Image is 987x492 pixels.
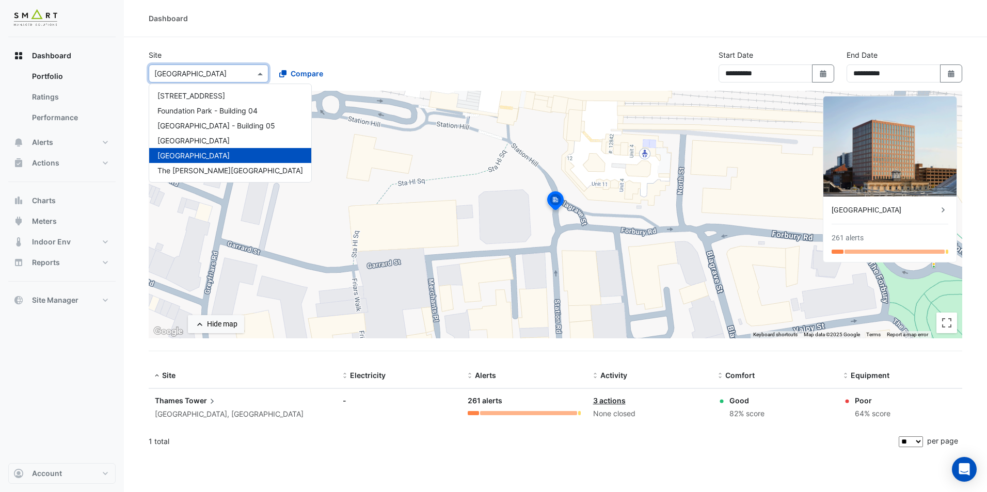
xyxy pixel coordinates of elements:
span: Thames [155,396,183,405]
app-icon: Reports [13,257,24,268]
span: Comfort [725,371,755,380]
div: Hide map [207,319,237,330]
label: Site [149,50,162,60]
ng-dropdown-panel: Options list [149,84,312,183]
img: Company Logo [12,8,59,29]
div: Poor [855,395,890,406]
app-icon: Charts [13,195,24,206]
span: Foundation Park - Building 04 [157,106,258,115]
button: Reports [8,252,116,273]
div: Good [729,395,765,406]
span: Indoor Env [32,237,71,247]
button: Alerts [8,132,116,153]
button: Actions [8,153,116,173]
a: Report a map error [887,332,928,337]
span: Compare [291,68,323,79]
label: End Date [847,50,878,60]
span: [GEOGRAPHIC_DATA] - Building 05 [157,121,275,130]
a: Portfolio [24,66,116,87]
span: Tower [185,395,217,406]
span: Alerts [32,137,53,147]
div: 82% score [729,408,765,420]
button: Account [8,463,116,484]
span: The [PERSON_NAME][GEOGRAPHIC_DATA] [157,166,303,175]
span: [GEOGRAPHIC_DATA] [157,151,230,160]
button: Compare [273,64,330,83]
span: per page [927,436,958,445]
a: Ratings [24,87,116,107]
button: Charts [8,190,116,211]
span: Alerts [475,371,496,380]
app-icon: Site Manager [13,295,24,305]
span: Site [162,371,176,380]
button: Keyboard shortcuts [753,331,798,338]
div: 64% score [855,408,890,420]
app-icon: Meters [13,216,24,226]
span: Reports [32,257,60,268]
button: Meters [8,211,116,232]
span: Charts [32,195,56,206]
div: [GEOGRAPHIC_DATA], [GEOGRAPHIC_DATA] [155,408,330,420]
span: Account [32,468,62,479]
span: Electricity [350,371,386,380]
div: Dashboard [8,66,116,132]
img: Thames Tower [823,96,957,196]
div: - [343,395,455,406]
span: Site Manager [32,295,78,305]
div: 261 alerts [832,233,864,243]
div: 261 alerts [468,395,580,407]
div: 1 total [149,429,897,454]
fa-icon: Select Date [819,69,828,78]
span: Actions [32,158,59,168]
app-icon: Dashboard [13,51,24,61]
div: Open Intercom Messenger [952,457,977,482]
div: Dashboard [149,13,188,24]
a: 3 actions [593,396,626,405]
span: Dashboard [32,51,71,61]
app-icon: Indoor Env [13,237,24,247]
a: Open this area in Google Maps (opens a new window) [151,325,185,338]
button: Toggle fullscreen view [936,313,957,333]
span: Equipment [851,371,889,380]
div: [GEOGRAPHIC_DATA] [832,205,938,216]
app-icon: Alerts [13,137,24,147]
button: Dashboard [8,45,116,66]
a: Performance [24,107,116,128]
img: Google [151,325,185,338]
span: Map data ©2025 Google [804,332,860,337]
img: site-pin-selected.svg [544,190,567,215]
app-icon: Actions [13,158,24,168]
span: [GEOGRAPHIC_DATA] [157,136,230,145]
label: Start Date [719,50,753,60]
span: Activity [600,371,627,380]
button: Site Manager [8,290,116,310]
span: Meters [32,216,57,226]
div: None closed [593,408,706,420]
button: Indoor Env [8,232,116,252]
span: [STREET_ADDRESS] [157,91,225,100]
a: Terms (opens in new tab) [866,332,881,337]
button: Hide map [188,315,244,333]
fa-icon: Select Date [947,69,956,78]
